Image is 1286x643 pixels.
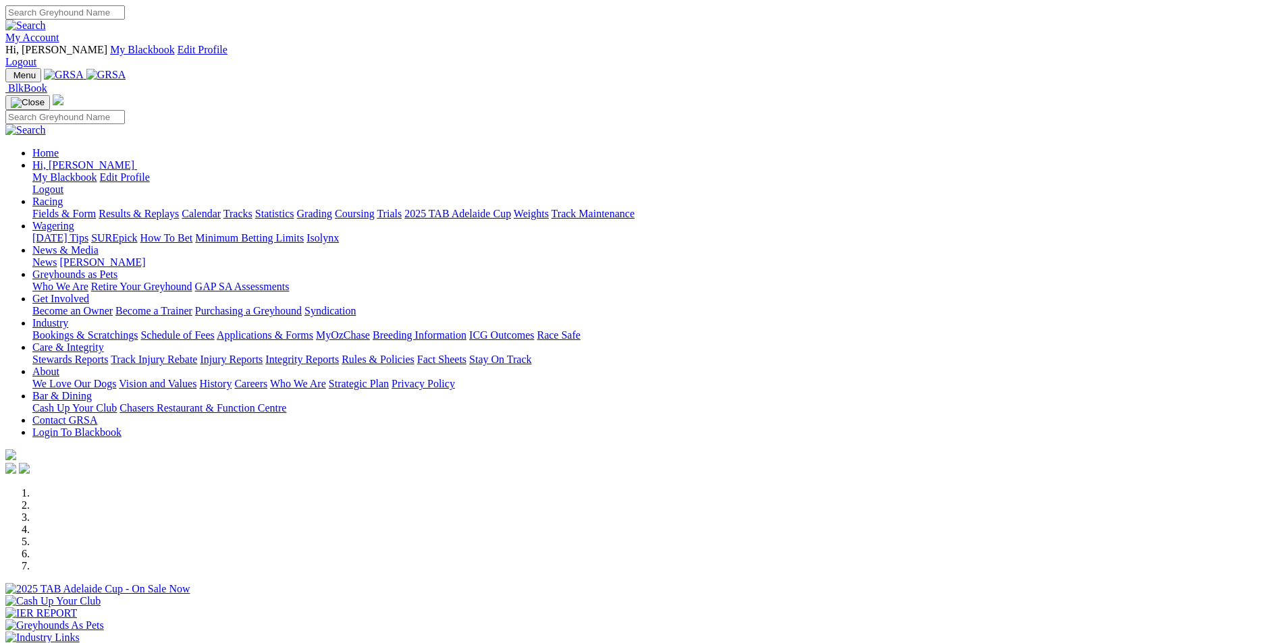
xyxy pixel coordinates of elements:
div: Wagering [32,232,1281,244]
a: Edit Profile [100,171,150,183]
a: Trials [377,208,402,219]
a: My Blackbook [110,44,175,55]
a: Who We Are [32,281,88,292]
a: Privacy Policy [392,378,455,389]
a: Fields & Form [32,208,96,219]
img: twitter.svg [19,463,30,474]
a: Chasers Restaurant & Function Centre [119,402,286,414]
a: Statistics [255,208,294,219]
a: My Blackbook [32,171,97,183]
div: News & Media [32,256,1281,269]
a: Syndication [304,305,356,316]
a: Vision and Values [119,378,196,389]
div: Racing [32,208,1281,220]
a: History [199,378,232,389]
div: Care & Integrity [32,354,1281,366]
div: Hi, [PERSON_NAME] [32,171,1281,196]
input: Search [5,5,125,20]
a: News & Media [32,244,99,256]
a: [DATE] Tips [32,232,88,244]
a: Logout [32,184,63,195]
a: We Love Our Dogs [32,378,116,389]
span: Hi, [PERSON_NAME] [32,159,134,171]
img: Greyhounds As Pets [5,619,104,632]
a: [PERSON_NAME] [59,256,145,268]
span: Menu [14,70,36,80]
a: BlkBook [5,82,47,94]
a: Edit Profile [178,44,227,55]
a: Weights [514,208,549,219]
a: Breeding Information [373,329,466,341]
img: GRSA [86,69,126,81]
button: Toggle navigation [5,95,50,110]
div: My Account [5,44,1281,68]
a: Calendar [182,208,221,219]
a: 2025 TAB Adelaide Cup [404,208,511,219]
a: Purchasing a Greyhound [195,305,302,316]
div: Get Involved [32,305,1281,317]
a: Greyhounds as Pets [32,269,117,280]
a: Get Involved [32,293,89,304]
button: Toggle navigation [5,68,41,82]
a: Race Safe [537,329,580,341]
a: How To Bet [140,232,193,244]
a: Hi, [PERSON_NAME] [32,159,137,171]
span: BlkBook [8,82,47,94]
input: Search [5,110,125,124]
div: Greyhounds as Pets [32,281,1281,293]
a: Retire Your Greyhound [91,281,192,292]
a: Become an Owner [32,305,113,316]
a: Logout [5,56,36,67]
img: Search [5,124,46,136]
a: Rules & Policies [342,354,414,365]
a: ICG Outcomes [469,329,534,341]
a: Applications & Forms [217,329,313,341]
a: Stay On Track [469,354,531,365]
a: Isolynx [306,232,339,244]
a: Stewards Reports [32,354,108,365]
a: Home [32,147,59,159]
a: Become a Trainer [115,305,192,316]
a: Results & Replays [99,208,179,219]
a: GAP SA Assessments [195,281,290,292]
img: logo-grsa-white.png [5,449,16,460]
div: Industry [32,329,1281,341]
a: Racing [32,196,63,207]
a: Tracks [223,208,252,219]
a: Fact Sheets [417,354,466,365]
a: About [32,366,59,377]
a: MyOzChase [316,329,370,341]
img: facebook.svg [5,463,16,474]
span: Hi, [PERSON_NAME] [5,44,107,55]
a: News [32,256,57,268]
a: Careers [234,378,267,389]
img: 2025 TAB Adelaide Cup - On Sale Now [5,583,190,595]
a: Track Injury Rebate [111,354,197,365]
img: IER REPORT [5,607,77,619]
a: Minimum Betting Limits [195,232,304,244]
img: GRSA [44,69,84,81]
img: Close [11,97,45,108]
a: Strategic Plan [329,378,389,389]
a: SUREpick [91,232,137,244]
div: About [32,378,1281,390]
a: Industry [32,317,68,329]
a: Injury Reports [200,354,263,365]
a: Bar & Dining [32,390,92,401]
a: Integrity Reports [265,354,339,365]
a: Contact GRSA [32,414,97,426]
a: Grading [297,208,332,219]
a: Wagering [32,220,74,231]
a: Bookings & Scratchings [32,329,138,341]
a: Who We Are [270,378,326,389]
div: Bar & Dining [32,402,1281,414]
a: Track Maintenance [552,208,635,219]
a: Schedule of Fees [140,329,214,341]
a: My Account [5,32,59,43]
img: Search [5,20,46,32]
a: Coursing [335,208,375,219]
a: Cash Up Your Club [32,402,117,414]
a: Care & Integrity [32,341,104,353]
img: Cash Up Your Club [5,595,101,607]
a: Login To Blackbook [32,426,122,438]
